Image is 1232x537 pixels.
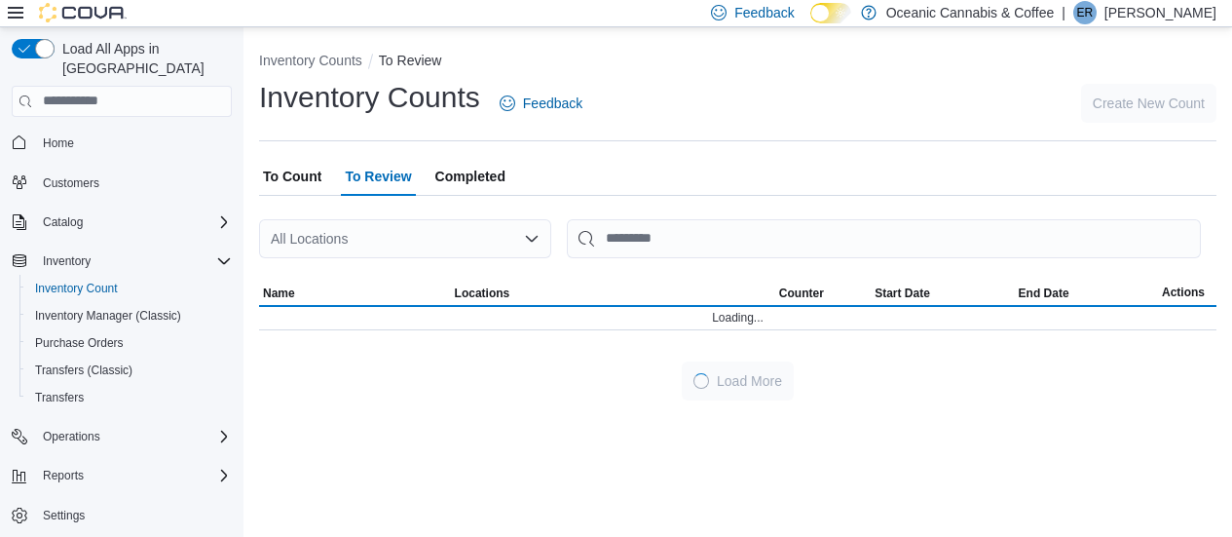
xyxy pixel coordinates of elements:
button: Inventory Count [19,275,240,302]
div: Emma Rouzes [1073,1,1097,24]
span: Load More [717,371,782,391]
input: Dark Mode [810,3,851,23]
span: Dark Mode [810,23,811,24]
button: LoadingLoad More [682,362,794,401]
span: Feedback [523,94,582,113]
a: Customers [35,172,107,195]
span: Reports [43,468,84,483]
span: Settings [43,508,85,523]
button: Inventory Manager (Classic) [19,302,240,329]
span: Customers [35,171,232,195]
span: Inventory Count [27,277,232,300]
span: Load All Apps in [GEOGRAPHIC_DATA] [55,39,232,78]
button: Reports [35,464,92,487]
img: Cova [39,3,127,22]
button: Name [259,282,451,305]
button: Transfers (Classic) [19,357,240,384]
span: Inventory Count [35,281,118,296]
span: Actions [1162,285,1205,300]
span: To Review [345,157,411,196]
span: Inventory [43,253,91,269]
button: End Date [1015,282,1158,305]
span: Inventory Manager (Classic) [27,304,232,327]
button: Purchase Orders [19,329,240,357]
a: Transfers [27,386,92,409]
span: Purchase Orders [27,331,232,355]
button: Inventory [4,248,240,275]
span: Locations [455,286,510,301]
button: Start Date [871,282,1014,305]
p: | [1062,1,1065,24]
span: Feedback [734,3,794,22]
a: Transfers (Classic) [27,359,140,382]
span: Operations [35,425,232,448]
p: Oceanic Cannabis & Coffee [886,1,1055,24]
input: This is a search bar. After typing your query, hit enter to filter the results lower in the page. [567,219,1201,258]
button: Customers [4,169,240,197]
a: Inventory Manager (Classic) [27,304,189,327]
h1: Inventory Counts [259,78,480,117]
button: Home [4,129,240,157]
span: Start Date [875,286,930,301]
span: Transfers [35,390,84,405]
span: Reports [35,464,232,487]
span: Settings [35,503,232,527]
span: Counter [779,286,824,301]
button: Create New Count [1081,84,1216,123]
button: Settings [4,501,240,529]
span: Transfers (Classic) [27,359,232,382]
span: Transfers (Classic) [35,363,132,378]
span: ER [1077,1,1094,24]
span: Name [263,286,295,301]
button: Catalog [4,209,240,236]
span: Purchase Orders [35,335,124,351]
span: Catalog [43,214,83,230]
span: Transfers [27,386,232,409]
span: Inventory [35,249,232,273]
button: Reports [4,462,240,489]
a: Settings [35,504,93,527]
span: Create New Count [1093,94,1205,113]
p: [PERSON_NAME] [1104,1,1216,24]
a: Feedback [492,84,590,123]
button: Inventory [35,249,98,273]
button: Locations [451,282,775,305]
button: Transfers [19,384,240,411]
nav: An example of EuiBreadcrumbs [259,51,1216,74]
button: Operations [4,423,240,450]
span: Loading... [712,310,764,326]
span: Home [43,135,74,151]
a: Purchase Orders [27,331,131,355]
button: Counter [775,282,871,305]
span: To Count [263,157,321,196]
a: Inventory Count [27,277,126,300]
span: Operations [43,429,100,444]
button: Catalog [35,211,91,234]
button: To Review [379,53,442,68]
button: Inventory Counts [259,53,362,68]
span: Completed [435,157,505,196]
a: Home [35,132,82,155]
span: Home [35,131,232,155]
span: Catalog [35,211,232,234]
button: Open list of options [524,231,540,247]
button: Operations [35,425,108,448]
span: Inventory Manager (Classic) [35,308,181,324]
span: End Date [1019,286,1069,301]
span: Customers [43,175,99,191]
span: Loading [693,373,709,389]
